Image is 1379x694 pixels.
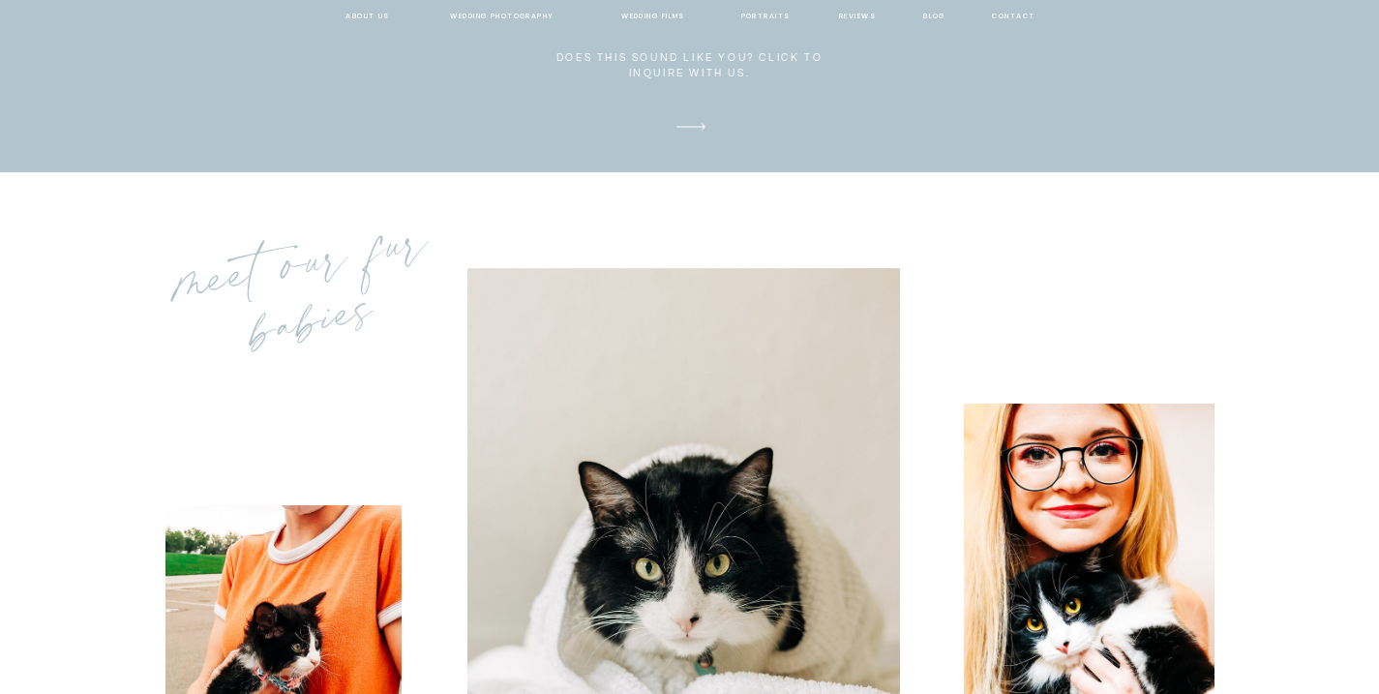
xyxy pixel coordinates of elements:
a: wedding films [608,11,700,28]
a: portraits [734,11,797,28]
a: about us [340,11,397,28]
a: blog [917,11,952,28]
h2: meet our fur babies [121,196,498,404]
a: contact [987,11,1041,28]
a: Does this sound like you? click to Inquire with us. [548,50,832,87]
a: reviews [832,11,884,28]
a: wedding photography [432,11,574,28]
